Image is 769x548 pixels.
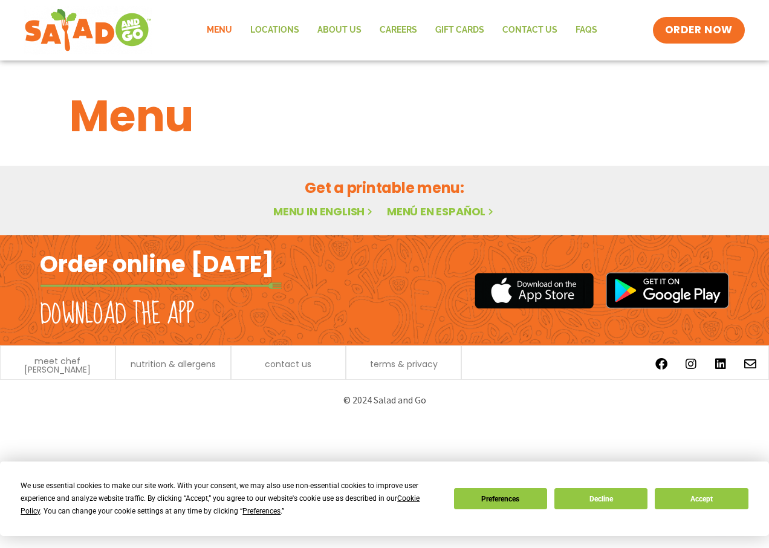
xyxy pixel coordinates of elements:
[655,488,748,509] button: Accept
[265,360,311,368] a: contact us
[387,204,496,219] a: Menú en español
[653,17,745,44] a: ORDER NOW
[566,16,606,44] a: FAQs
[493,16,566,44] a: Contact Us
[370,360,438,368] a: terms & privacy
[24,6,152,54] img: new-SAG-logo-768×292
[131,360,216,368] a: nutrition & allergens
[665,23,733,38] span: ORDER NOW
[426,16,493,44] a: GIFT CARDS
[7,357,109,374] a: meet chef [PERSON_NAME]
[46,392,723,408] p: © 2024 Salad and Go
[40,249,274,279] h2: Order online [DATE]
[198,16,241,44] a: Menu
[273,204,375,219] a: Menu in English
[475,271,594,310] img: appstore
[371,16,426,44] a: Careers
[554,488,647,509] button: Decline
[198,16,606,44] nav: Menu
[454,488,547,509] button: Preferences
[40,282,282,289] img: fork
[241,16,308,44] a: Locations
[21,480,439,518] div: We use essential cookies to make our site work. With your consent, we may also use non-essential ...
[242,507,281,515] span: Preferences
[40,298,194,331] h2: Download the app
[606,272,729,308] img: google_play
[70,83,699,149] h1: Menu
[308,16,371,44] a: About Us
[70,177,699,198] h2: Get a printable menu:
